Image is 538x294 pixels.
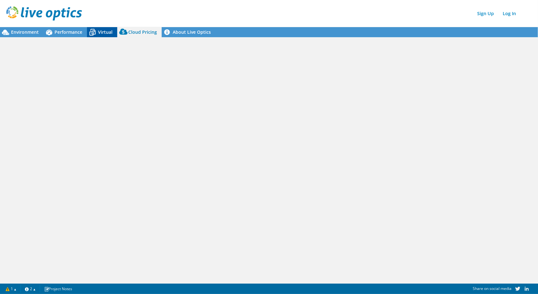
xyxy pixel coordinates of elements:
[473,286,512,291] span: Share on social media
[1,285,21,293] a: 1
[11,29,39,35] span: Environment
[6,6,82,21] img: live_optics_svg.svg
[20,285,40,293] a: 2
[98,29,113,35] span: Virtual
[474,9,497,18] a: Sign Up
[500,9,519,18] a: Log In
[128,29,157,35] span: Cloud Pricing
[40,285,77,293] a: Project Notes
[162,27,216,37] a: About Live Optics
[55,29,82,35] span: Performance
